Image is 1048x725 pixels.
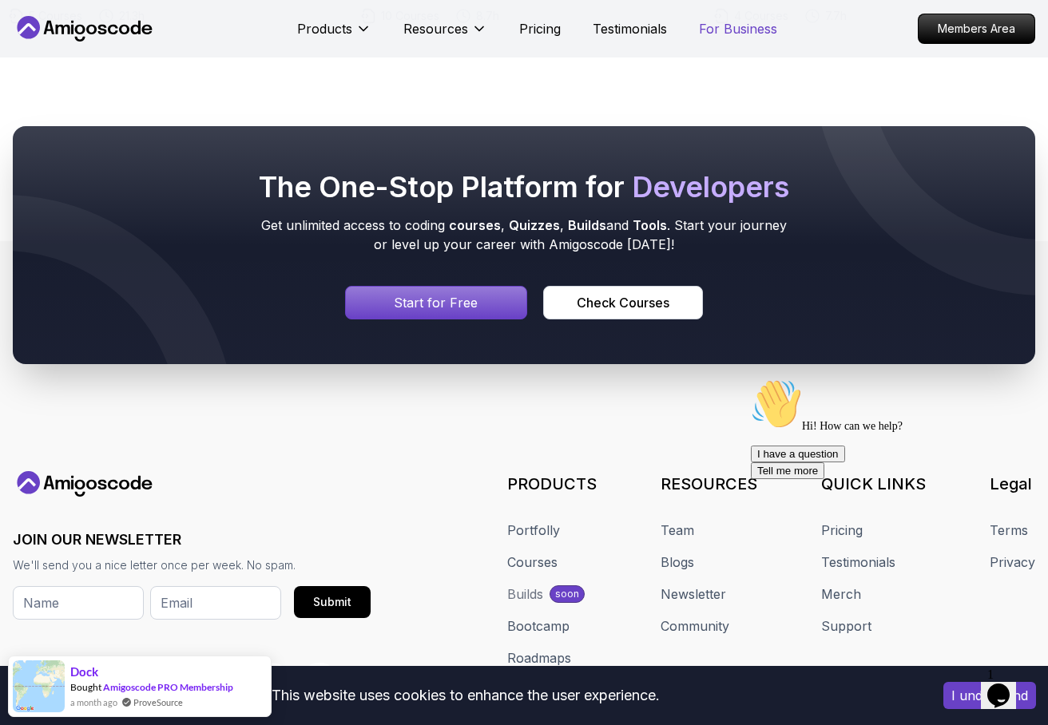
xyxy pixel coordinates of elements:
[507,473,597,495] h3: PRODUCTS
[661,521,694,540] a: Team
[256,216,792,254] p: Get unlimited access to coding , , and . Start your journey or level up your career with Amigosco...
[593,19,667,38] a: Testimonials
[6,73,101,90] button: I have a question
[294,586,371,618] button: Submit
[13,557,371,573] p: We'll send you a nice letter once per week. No spam.
[661,473,757,495] h3: RESOURCES
[919,14,1034,43] p: Members Area
[507,584,543,604] div: Builds
[577,293,669,312] div: Check Courses
[918,14,1035,44] a: Members Area
[345,286,527,319] a: Signin page
[103,681,233,693] a: Amigoscode PRO Membership
[519,19,561,38] a: Pricing
[449,217,501,233] span: courses
[256,171,792,203] h2: The One-Stop Platform for
[555,588,579,600] p: soon
[12,678,919,713] div: This website uses cookies to enhance the user experience.
[6,6,58,57] img: :wave:
[632,169,789,204] span: Developers
[313,594,351,610] div: Submit
[744,372,1032,653] iframe: To enrich screen reader interactions, please activate Accessibility in Grammarly extension settings
[661,584,726,604] a: Newsletter
[661,553,694,572] a: Blogs
[661,616,729,636] a: Community
[297,19,371,51] button: Products
[507,648,571,668] a: Roadmaps
[568,217,606,233] span: Builds
[507,616,570,636] a: Bootcamp
[394,293,478,312] p: Start for Free
[543,286,703,319] button: Check Courses
[507,553,558,572] a: Courses
[943,682,1036,709] button: Accept cookies
[300,663,339,701] a: Facebook link
[252,663,291,701] a: LinkedIn link
[70,695,117,709] span: a month ago
[70,665,98,679] span: Dock
[633,217,667,233] span: Tools
[543,286,703,319] a: Courses page
[981,661,1032,709] iframe: chat widget
[403,19,487,51] button: Resources
[6,90,80,107] button: Tell me more
[507,521,560,540] a: Portfolly
[6,48,158,60] span: Hi! How can we help?
[70,681,101,693] span: Bought
[13,586,144,620] input: Name
[13,529,371,551] h3: JOIN OUR NEWSLETTER
[297,19,352,38] p: Products
[403,19,468,38] p: Resources
[13,660,65,712] img: provesource social proof notification image
[133,695,183,709] a: ProveSource
[509,217,560,233] span: Quizzes
[699,19,777,38] a: For Business
[6,6,294,107] div: 👋Hi! How can we help?I have a questionTell me more
[150,586,281,620] input: Email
